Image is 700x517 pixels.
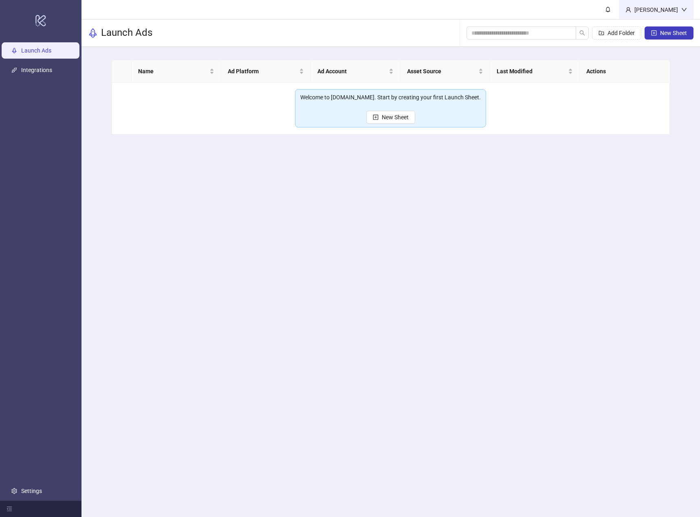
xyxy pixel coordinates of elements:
[138,67,208,76] span: Name
[21,47,51,54] a: Launch Ads
[407,67,477,76] span: Asset Source
[651,30,657,36] span: plus-square
[7,506,12,512] span: menu-fold
[605,7,611,12] span: bell
[311,60,401,83] th: Ad Account
[373,114,379,120] span: plus-square
[631,5,681,14] div: [PERSON_NAME]
[88,28,98,38] span: rocket
[132,60,221,83] th: Name
[660,30,687,36] span: New Sheet
[300,93,481,102] div: Welcome to [DOMAIN_NAME]. Start by creating your first Launch Sheet.
[592,26,641,39] button: Add Folder
[101,26,152,39] h3: Launch Ads
[599,30,604,36] span: folder-add
[382,114,409,120] span: New Sheet
[681,7,687,13] span: down
[366,111,415,124] button: New Sheet
[221,60,311,83] th: Ad Platform
[21,488,42,494] a: Settings
[645,26,693,39] button: New Sheet
[21,67,52,73] a: Integrations
[401,60,490,83] th: Asset Source
[625,7,631,13] span: user
[580,60,669,83] th: Actions
[317,67,387,76] span: Ad Account
[228,67,297,76] span: Ad Platform
[490,60,580,83] th: Last Modified
[497,67,566,76] span: Last Modified
[579,30,585,36] span: search
[608,30,635,36] span: Add Folder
